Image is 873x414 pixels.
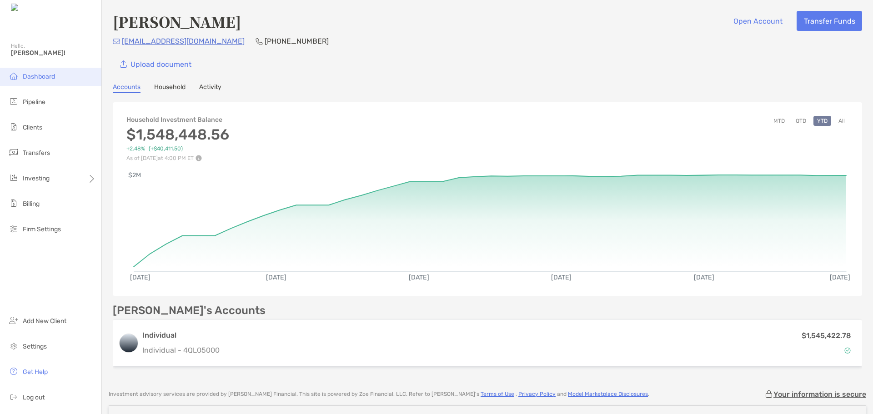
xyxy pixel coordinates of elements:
[128,171,141,179] text: $2M
[23,98,45,106] span: Pipeline
[23,149,50,157] span: Transfers
[265,35,329,47] p: [PHONE_NUMBER]
[23,200,40,208] span: Billing
[409,274,429,281] text: [DATE]
[8,96,19,107] img: pipeline icon
[113,305,266,316] p: [PERSON_NAME]'s Accounts
[113,83,140,93] a: Accounts
[8,223,19,234] img: firm-settings icon
[126,145,145,152] span: +2.48%
[196,155,202,161] img: Performance Info
[120,60,127,68] img: button icon
[266,274,286,281] text: [DATE]
[726,11,789,31] button: Open Account
[130,274,151,281] text: [DATE]
[8,198,19,209] img: billing icon
[8,172,19,183] img: investing icon
[8,121,19,132] img: clients icon
[109,391,649,398] p: Investment advisory services are provided by [PERSON_NAME] Financial . This site is powered by Zo...
[23,317,66,325] span: Add New Client
[518,391,556,397] a: Privacy Policy
[23,124,42,131] span: Clients
[551,274,572,281] text: [DATE]
[23,73,55,80] span: Dashboard
[23,225,61,233] span: Firm Settings
[120,334,138,352] img: logo account
[113,39,120,44] img: Email Icon
[126,155,229,161] p: As of [DATE] at 4:00 PM ET
[773,390,866,399] p: Your information is secure
[11,4,50,12] img: Zoe Logo
[149,145,183,152] span: ( +$40,411.50 )
[481,391,514,397] a: Terms of Use
[8,340,19,351] img: settings icon
[23,175,50,182] span: Investing
[797,11,862,31] button: Transfer Funds
[802,330,851,341] p: $1,545,422.78
[142,344,220,356] p: Individual - 4QL05000
[835,116,848,126] button: All
[113,54,198,74] a: Upload document
[113,11,241,32] h4: [PERSON_NAME]
[8,315,19,326] img: add_new_client icon
[8,366,19,377] img: get-help icon
[830,274,850,281] text: [DATE]
[11,49,96,57] span: [PERSON_NAME]!
[126,126,229,143] h3: $1,548,448.56
[813,116,831,126] button: YTD
[568,391,648,397] a: Model Marketplace Disclosures
[8,391,19,402] img: logout icon
[23,394,45,401] span: Log out
[256,38,263,45] img: Phone Icon
[126,116,229,124] h4: Household Investment Balance
[23,368,48,376] span: Get Help
[154,83,186,93] a: Household
[792,116,810,126] button: QTD
[122,35,245,47] p: [EMAIL_ADDRESS][DOMAIN_NAME]
[23,343,47,350] span: Settings
[770,116,788,126] button: MTD
[142,330,220,341] h3: Individual
[844,347,851,354] img: Account Status icon
[694,274,714,281] text: [DATE]
[8,70,19,81] img: dashboard icon
[199,83,221,93] a: Activity
[8,147,19,158] img: transfers icon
